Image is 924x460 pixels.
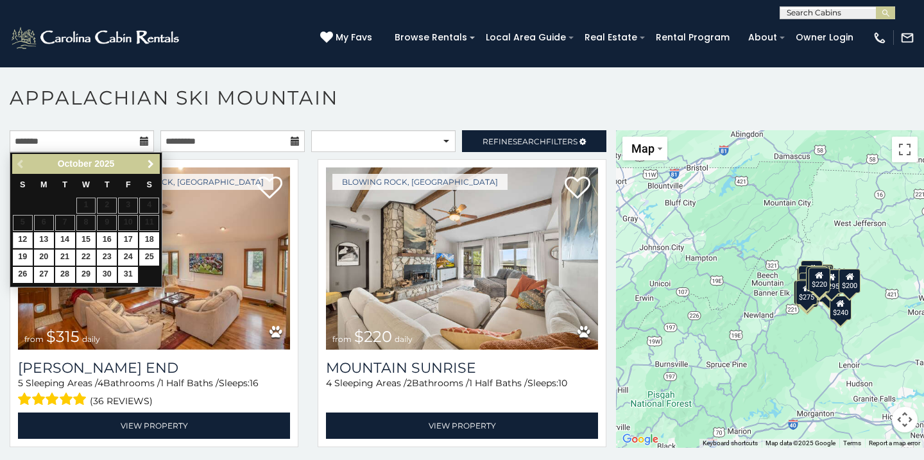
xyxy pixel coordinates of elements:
[479,28,572,47] a: Local Area Guide
[326,413,598,439] a: View Property
[55,267,75,283] a: 28
[631,142,654,155] span: Map
[20,180,25,189] span: Sunday
[58,158,92,169] span: October
[336,31,372,44] span: My Favs
[326,167,598,350] a: Mountain Sunrise from $220 daily
[794,280,816,304] div: $165
[24,334,44,344] span: from
[97,232,117,248] a: 16
[18,359,290,377] h3: Moss End
[82,180,90,189] span: Wednesday
[332,334,352,344] span: from
[94,158,114,169] span: 2025
[622,137,667,160] button: Change map style
[796,280,817,305] div: $275
[118,232,138,248] a: 17
[118,267,138,283] a: 31
[62,180,67,189] span: Tuesday
[18,413,290,439] a: View Property
[142,156,158,172] a: Next
[809,268,830,292] div: $220
[354,327,392,346] span: $220
[843,439,861,447] a: Terms (opens in new tab)
[395,334,413,344] span: daily
[462,130,606,152] a: RefineSearchFilters
[839,268,860,293] div: $200
[34,250,54,266] a: 20
[900,31,914,45] img: mail-regular-white.png
[703,439,758,448] button: Keyboard shortcuts
[808,265,830,289] div: $195
[407,377,412,389] span: 2
[76,267,96,283] a: 29
[821,269,843,294] div: $295
[578,28,644,47] a: Real Estate
[892,407,918,432] button: Map camera controls
[320,31,375,45] a: My Favs
[82,334,100,344] span: daily
[13,232,33,248] a: 12
[55,232,75,248] a: 14
[10,25,183,51] img: White-1-2.png
[126,180,131,189] span: Friday
[18,377,23,389] span: 5
[139,232,159,248] a: 18
[796,282,818,307] div: $345
[34,267,54,283] a: 27
[869,439,920,447] a: Report a map error
[483,137,577,146] span: Refine Filters
[830,295,851,319] div: $240
[892,137,918,162] button: Toggle fullscreen view
[326,359,598,377] a: Mountain Sunrise
[619,431,662,448] a: Open this area in Google Maps (opens a new window)
[46,327,80,346] span: $315
[388,28,474,47] a: Browse Rentals
[105,180,110,189] span: Thursday
[18,359,290,377] a: [PERSON_NAME] End
[649,28,736,47] a: Rental Program
[619,431,662,448] img: Google
[34,232,54,248] a: 13
[873,31,887,45] img: phone-regular-white.png
[326,377,332,389] span: 4
[55,250,75,266] a: 21
[146,159,156,169] span: Next
[147,180,152,189] span: Saturday
[139,250,159,266] a: 25
[40,180,47,189] span: Monday
[76,232,96,248] a: 15
[97,250,117,266] a: 23
[808,269,830,293] div: $170
[742,28,783,47] a: About
[160,377,219,389] span: 1 Half Baths /
[18,377,290,409] div: Sleeping Areas / Bathrooms / Sleeps:
[565,175,590,202] a: Add to favorites
[326,167,598,350] img: Mountain Sunrise
[13,250,33,266] a: 19
[766,439,835,447] span: Map data ©2025 Google
[326,377,598,409] div: Sleeping Areas / Bathrooms / Sleeps:
[97,267,117,283] a: 30
[469,377,527,389] span: 1 Half Baths /
[118,250,138,266] a: 24
[332,174,508,190] a: Blowing Rock, [GEOGRAPHIC_DATA]
[513,137,546,146] span: Search
[558,377,567,389] span: 10
[250,377,259,389] span: 16
[76,250,96,266] a: 22
[801,260,823,284] div: $200
[806,266,828,290] div: $315
[98,377,103,389] span: 4
[13,267,33,283] a: 26
[789,28,860,47] a: Owner Login
[90,393,153,409] span: (36 reviews)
